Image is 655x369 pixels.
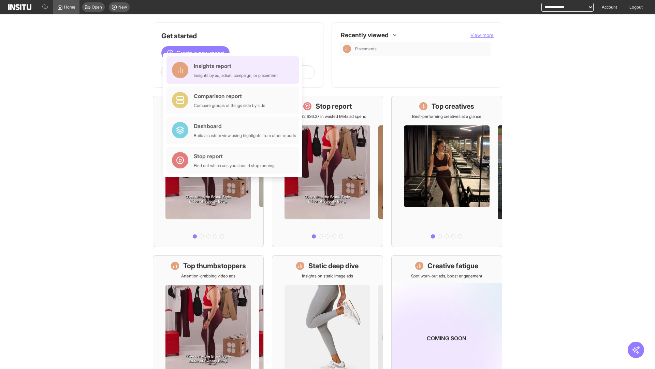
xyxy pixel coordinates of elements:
[302,273,353,279] p: Insights on static image ads
[308,261,359,271] h1: Static deep dive
[194,163,275,168] div: Find out which ads you should stop running
[194,103,265,108] div: Compare groups of things side by side
[153,96,264,247] a: What's live nowSee all active ads instantly
[8,4,31,10] img: Logo
[118,4,127,10] span: New
[470,32,494,38] span: View more
[470,32,494,39] button: View more
[194,133,296,138] div: Build a custom view using highlights from other reports
[316,101,352,111] h1: Stop report
[176,49,224,57] span: Create a new report
[355,46,488,52] span: Placements
[432,101,474,111] h1: Top creatives
[355,46,377,52] span: Placements
[194,62,278,70] div: Insights report
[343,45,351,53] div: Insights
[161,46,230,60] button: Create a new report
[92,4,102,10] span: Open
[64,4,75,10] span: Home
[161,31,315,41] h1: Get started
[181,273,235,279] p: Attention-grabbing video ads
[412,114,481,119] p: Best-performing creatives at a glance
[194,73,278,78] div: Insights by ad, adset, campaign, or placement
[183,261,246,271] h1: Top thumbstoppers
[391,96,502,247] a: Top creativesBest-performing creatives at a glance
[272,96,383,247] a: Stop reportSave £32,636.37 in wasted Meta ad spend
[194,152,275,160] div: Stop report
[194,122,296,130] div: Dashboard
[289,114,366,119] p: Save £32,636.37 in wasted Meta ad spend
[194,92,265,100] div: Comparison report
